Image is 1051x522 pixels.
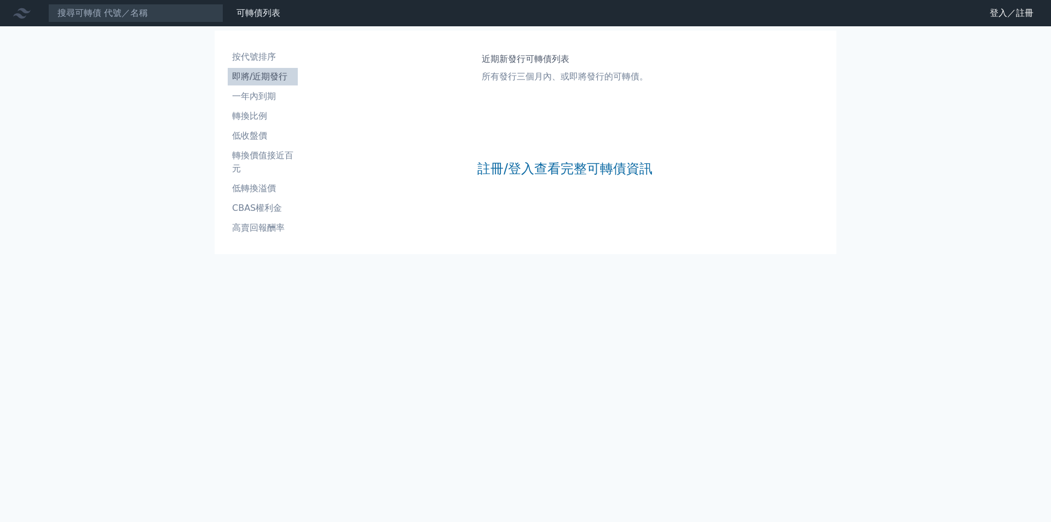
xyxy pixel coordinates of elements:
a: CBAS權利金 [228,199,298,217]
li: CBAS權利金 [228,202,298,215]
p: 所有發行三個月內、或即將發行的可轉債。 [482,70,648,83]
a: 一年內到期 [228,88,298,105]
a: 高賣回報酬率 [228,219,298,237]
a: 按代號排序 [228,48,298,66]
li: 按代號排序 [228,50,298,64]
li: 轉換比例 [228,110,298,123]
a: 轉換比例 [228,107,298,125]
a: 低轉換溢價 [228,180,298,197]
li: 即將/近期發行 [228,70,298,83]
a: 註冊/登入查看完整可轉債資訊 [477,160,652,177]
li: 一年內到期 [228,90,298,103]
li: 低轉換溢價 [228,182,298,195]
a: 登入／註冊 [981,4,1042,22]
a: 即將/近期發行 [228,68,298,85]
a: 可轉債列表 [236,8,280,18]
li: 高賣回報酬率 [228,221,298,234]
h1: 近期新發行可轉債列表 [482,53,648,66]
a: 轉換價值接近百元 [228,147,298,177]
li: 轉換價值接近百元 [228,149,298,175]
li: 低收盤價 [228,129,298,142]
input: 搜尋可轉債 代號／名稱 [48,4,223,22]
a: 低收盤價 [228,127,298,145]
